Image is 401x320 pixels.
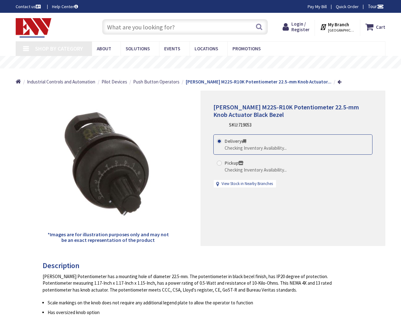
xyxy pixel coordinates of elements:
span: [PERSON_NAME] M22S-R10K Potentiometer 22.5-mm Knob Actuator Black Bezel [213,103,359,118]
a: Help Center [52,3,78,10]
div: SKU: [229,122,252,128]
li: Has oversized knob option [48,309,354,316]
input: What are you looking for? [102,19,268,35]
a: Quick Order [336,3,359,10]
strong: [PERSON_NAME] M22S-R10K Potentiometer 22.5-mm Knob Actuator... [186,79,331,85]
div: My Branch [GEOGRAPHIC_DATA], [GEOGRAPHIC_DATA] [320,21,355,32]
li: Scale markings on the knob does not require any additional legend plate to allow the operator to ... [48,299,354,306]
span: About [97,46,111,52]
span: 719053 [238,122,252,128]
a: Push Button Operators [133,78,180,85]
a: Industrial Controls and Automation [27,78,95,85]
span: Shop By Category [35,45,83,52]
a: Cart [365,21,385,32]
div: [PERSON_NAME] Potentiometer has a mounting hole of diameter 22.5-mm. The potentiometer in black b... [43,273,354,293]
span: Tour [368,3,384,9]
strong: Pickup [225,160,243,166]
a: Pilot Devices [102,78,127,85]
a: Pay My Bill [308,3,327,10]
span: [GEOGRAPHIC_DATA], [GEOGRAPHIC_DATA] [328,28,355,33]
h3: Description [43,262,354,270]
a: Login / Register [283,21,310,32]
h5: *Images are for illustration purposes only and may not be an exact representation of the product [45,232,171,243]
span: Locations [195,46,218,52]
strong: Delivery [225,138,246,144]
span: Login / Register [291,21,310,32]
strong: My Branch [328,22,349,27]
a: View Stock in Nearby Branches [221,181,273,187]
div: Checking Inventory Availability... [225,167,287,173]
a: Contact us [16,3,42,10]
strong: Cart [376,21,385,32]
rs-layer: Free Same Day Pickup at 19 Locations [149,59,263,66]
span: Solutions [126,46,150,52]
div: Checking Inventory Availability... [225,145,287,151]
img: Eaton M22S-R10K Potentiometer 22.5-mm Knob Actuator Black Bezel [45,102,171,227]
img: Electrical Wholesalers, Inc. [16,18,51,37]
span: Events [164,46,180,52]
span: Promotions [232,46,261,52]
